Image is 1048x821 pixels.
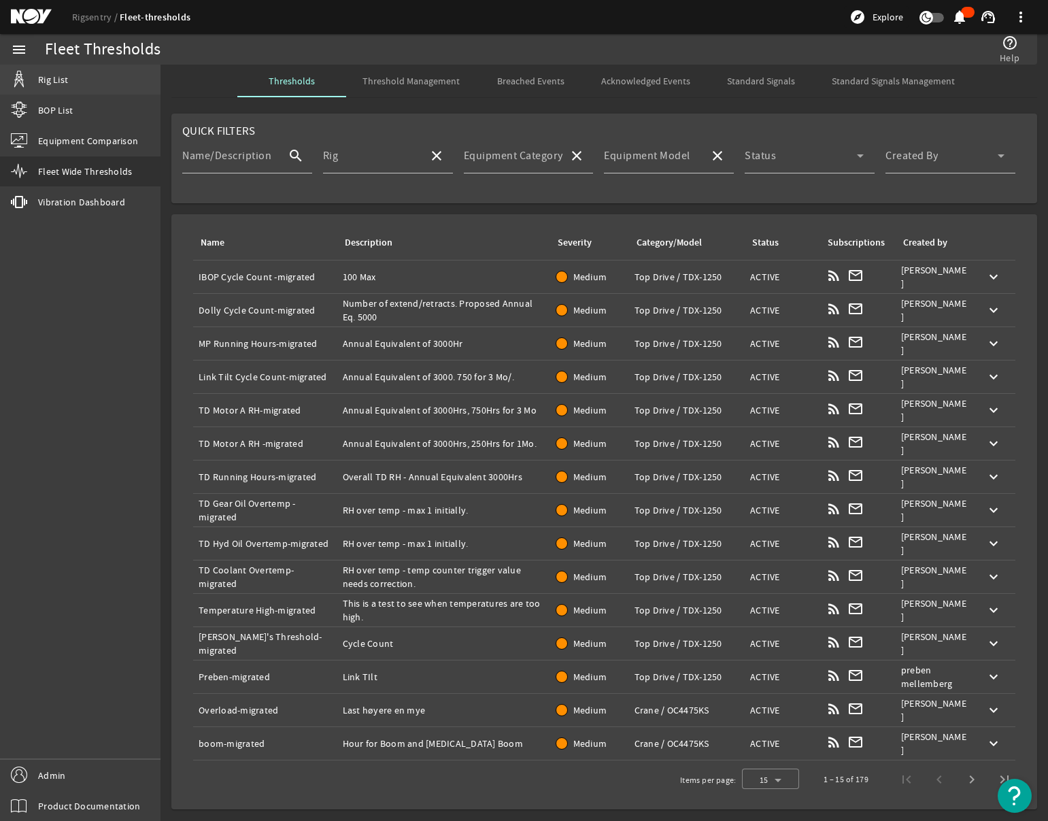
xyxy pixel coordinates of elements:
span: Medium [573,271,607,283]
mat-icon: rss_feed [826,634,842,650]
button: Open Resource Center [998,779,1032,813]
div: [PERSON_NAME] [901,563,966,590]
span: Equipment Comparison [38,134,138,148]
div: Top Drive / TDX-1250 [635,670,739,684]
mat-icon: rss_feed [826,467,842,484]
span: Medium [573,304,607,316]
mat-icon: help_outline [1002,35,1018,51]
div: Subscriptions [828,235,885,250]
mat-icon: rss_feed [826,267,842,284]
div: Name [199,235,326,250]
div: Number of extend/retracts. Proposed Annual Eq. 5000 [343,297,545,324]
span: Standard Signals [727,76,795,86]
div: 1 – 15 of 179 [824,773,868,786]
div: TD Hyd Oil Overtemp-migrated [199,537,332,550]
div: RH over temp - max 1 initially. [343,503,545,517]
div: Overload-migrated [199,703,332,717]
div: ACTIVE [750,470,815,484]
mat-icon: keyboard_arrow_down [985,702,1002,718]
span: Threshold Management [362,76,460,86]
div: [PERSON_NAME] [901,697,966,724]
span: Thresholds [269,76,315,86]
div: boom-migrated [199,737,332,750]
div: Top Drive / TDX-1250 [635,503,739,517]
mat-icon: explore [849,9,866,25]
div: ACTIVE [750,637,815,650]
span: Admin [38,769,65,782]
mat-icon: keyboard_arrow_down [985,369,1002,385]
span: Medium [573,537,607,550]
button: Explore [844,6,909,28]
div: Items per page: [680,773,737,787]
mat-icon: search [280,148,312,164]
div: ACTIVE [750,370,815,384]
span: Medium [573,571,607,583]
button: Next page [956,763,988,796]
mat-icon: keyboard_arrow_down [985,735,1002,752]
div: [PERSON_NAME] [901,597,966,624]
mat-icon: close [428,148,445,164]
span: Medium [573,437,607,450]
div: Top Drive / TDX-1250 [635,570,739,584]
span: Medium [573,337,607,350]
div: Dolly Cycle Count-migrated [199,303,332,317]
mat-icon: rss_feed [826,501,842,517]
span: Product Documentation [38,799,140,813]
div: [PERSON_NAME]'s Threshold-migrated [199,630,332,657]
div: Top Drive / TDX-1250 [635,603,739,617]
div: ACTIVE [750,337,815,350]
div: [PERSON_NAME] [901,297,966,324]
div: Created by [903,235,947,250]
div: ACTIVE [750,570,815,584]
div: ACTIVE [750,737,815,750]
span: BOP List [38,103,73,117]
div: Link TIlt [343,670,545,684]
mat-icon: mail_outline [847,434,864,450]
div: Top Drive / TDX-1250 [635,270,739,284]
mat-icon: mail_outline [847,601,864,617]
mat-icon: rss_feed [826,367,842,384]
mat-icon: close [569,148,585,164]
mat-icon: mail_outline [847,667,864,684]
mat-icon: keyboard_arrow_down [985,569,1002,585]
mat-icon: rss_feed [826,601,842,617]
mat-label: Rig [323,149,339,163]
div: [PERSON_NAME] [901,530,966,557]
a: Rigsentry [72,11,120,23]
mat-label: Name/Description [182,149,271,163]
div: TD Gear Oil Overtemp -migrated [199,497,332,524]
mat-icon: mail_outline [847,734,864,750]
mat-icon: mail_outline [847,334,864,350]
div: Severity [556,235,618,250]
div: [PERSON_NAME] [901,263,966,290]
div: Name [201,235,224,250]
div: This is a test to see when temperatures are too high. [343,597,545,624]
span: Help [1000,51,1019,65]
div: Crane / OC4475KS [635,737,739,750]
span: Medium [573,504,607,516]
mat-icon: keyboard_arrow_down [985,502,1002,518]
mat-icon: mail_outline [847,534,864,550]
mat-icon: rss_feed [826,434,842,450]
div: Annual Equivalent of 3000Hr [343,337,545,350]
div: [PERSON_NAME] [901,463,966,490]
div: Crane / OC4475KS [635,703,739,717]
div: MP Running Hours-migrated [199,337,332,350]
span: Medium [573,371,607,383]
span: Explore [873,10,903,24]
mat-icon: close [709,148,726,164]
mat-icon: rss_feed [826,534,842,550]
mat-label: Created By [885,149,938,163]
mat-icon: rss_feed [826,301,842,317]
span: Medium [573,471,607,483]
div: Top Drive / TDX-1250 [635,370,739,384]
div: Preben-migrated [199,670,332,684]
div: Annual Equivalent of 3000. 750 for 3 Mo/. [343,370,545,384]
div: Description [345,235,392,250]
div: ACTIVE [750,503,815,517]
mat-icon: support_agent [980,9,996,25]
div: Top Drive / TDX-1250 [635,303,739,317]
span: Fleet Wide Thresholds [38,165,132,178]
div: Status [752,235,779,250]
mat-icon: rss_feed [826,734,842,750]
